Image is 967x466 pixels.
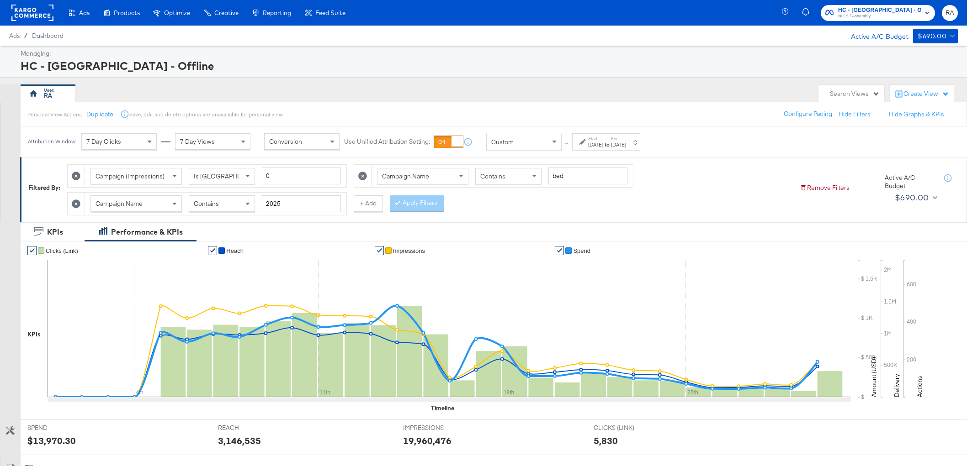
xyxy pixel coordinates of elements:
input: Enter a search term [262,195,341,212]
div: Attribution Window: [27,139,77,145]
span: Creative [214,9,239,16]
span: HC - [GEOGRAPHIC_DATA] - Offline [838,5,921,15]
span: ↑ [563,142,571,145]
label: Use Unified Attribution Setting: [344,138,430,147]
span: Contains [194,199,219,208]
span: 7 Day Clicks [86,138,121,146]
input: Enter a number [262,168,341,184]
div: 5,830 [594,434,618,447]
span: Optimize [164,9,190,16]
div: KPIs [47,227,63,237]
div: KPIs [27,330,41,339]
span: Contains [480,172,505,180]
div: Performance & KPIs [111,227,183,237]
text: Amount (USD) [870,357,878,397]
span: Reach [226,247,244,254]
button: + Add [354,195,383,212]
span: RA [946,8,954,18]
span: Campaign (Impressions) [96,172,165,180]
button: $690.00 [891,190,940,205]
span: SPEND [27,424,96,432]
span: Products [114,9,140,16]
span: REACH [218,424,287,432]
span: Ads [9,32,20,39]
label: End: [611,136,626,141]
button: Hide Graphs & KPIs [889,110,944,119]
span: IMPRESSIONS [403,424,472,432]
button: RA [942,5,958,21]
div: Create View [903,89,949,99]
span: Conversion [269,138,302,146]
span: NICE / Assembly [838,13,921,20]
strong: to [603,141,611,148]
div: Personal View Actions: [27,111,83,118]
span: Clicks (Link) [46,247,78,254]
div: Active A/C Budget [885,173,935,190]
a: ✔ [375,246,384,255]
input: Enter a search term [548,168,627,184]
div: 3,146,535 [218,434,261,447]
div: Filtered By: [28,183,60,192]
span: 7 Day Views [180,138,215,146]
div: RA [44,91,52,100]
div: Active A/C Budget [841,29,909,42]
span: Campaign Name [382,172,429,180]
span: Campaign Name [96,199,143,208]
button: Duplicate [86,110,113,119]
div: [DATE] [611,141,626,149]
span: / [20,32,32,39]
div: $690.00 [918,31,946,42]
div: 19,960,476 [403,434,452,447]
span: Spend [573,247,590,254]
a: ✔ [208,246,217,255]
span: Ads [79,9,90,16]
span: Is [GEOGRAPHIC_DATA] [194,172,264,180]
span: Reporting [263,9,291,16]
a: ✔ [555,246,564,255]
button: $690.00 [913,29,958,43]
div: Search Views [830,89,880,98]
span: Feed Suite [315,9,345,16]
button: Configure Pacing [777,106,839,122]
div: [DATE] [588,141,603,149]
div: $13,970.30 [27,434,76,447]
button: Hide Filters [839,110,871,119]
div: Managing: [21,49,956,58]
div: HC - [GEOGRAPHIC_DATA] - Offline [21,58,956,73]
label: Start: [588,136,603,141]
div: $690.00 [895,191,929,204]
div: Timeline [431,404,454,413]
a: ✔ [27,246,37,255]
text: Actions [915,376,924,397]
a: Dashboard [32,32,64,39]
button: Remove Filters [800,183,850,192]
text: Delivery [893,374,901,397]
span: Impressions [393,247,425,254]
button: HC - [GEOGRAPHIC_DATA] - OfflineNICE / Assembly [821,5,935,21]
div: Save, edit and delete options are unavailable for personal view. [129,111,283,118]
span: CLICKS (LINK) [594,424,662,432]
span: Custom [491,138,514,146]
